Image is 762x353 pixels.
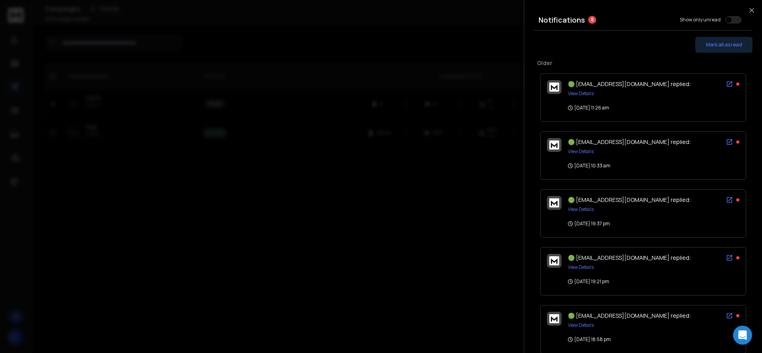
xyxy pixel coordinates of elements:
[549,198,559,207] img: logo
[695,37,752,53] button: Mark all as read
[539,14,585,25] h3: Notifications
[568,206,594,213] button: View Details
[568,254,691,261] span: 🟢 [EMAIL_ADDRESS][DOMAIN_NAME] replied:
[549,256,559,265] img: logo
[537,59,749,67] p: Older
[680,17,721,23] label: Show only unread
[568,336,611,343] p: [DATE] 18:58 pm
[549,314,559,323] img: logo
[568,90,594,97] button: View Details
[568,322,594,328] button: View Details
[568,138,691,146] span: 🟢 [EMAIL_ADDRESS][DOMAIN_NAME] replied:
[549,140,559,150] img: logo
[568,148,594,155] button: View Details
[568,264,594,271] button: View Details
[568,163,610,169] p: [DATE] 10:33 am
[733,326,752,345] div: Open Intercom Messenger
[568,221,610,227] p: [DATE] 19:37 pm
[568,196,691,203] span: 🟢 [EMAIL_ADDRESS][DOMAIN_NAME] replied:
[588,16,596,24] span: 8
[568,312,691,319] span: 🟢 [EMAIL_ADDRESS][DOMAIN_NAME] replied:
[706,42,742,48] span: Mark all as read
[568,278,609,285] p: [DATE] 19:21 pm
[549,82,559,92] img: logo
[568,80,691,88] span: 🟢 [EMAIL_ADDRESS][DOMAIN_NAME] replied:
[568,105,609,111] p: [DATE] 11:26 am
